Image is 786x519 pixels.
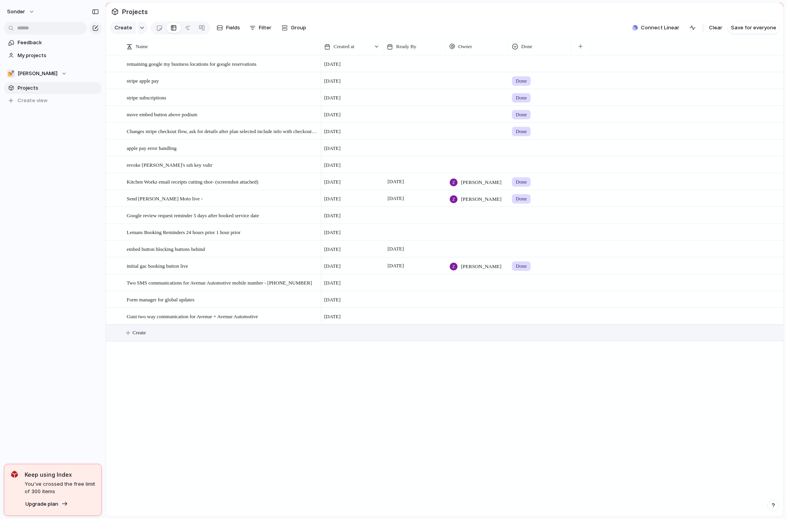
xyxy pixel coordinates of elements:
[4,37,102,49] a: Feedback
[127,76,159,85] span: stripe apple pay
[629,22,682,34] button: Connect Linear
[516,77,527,85] span: Done
[516,111,527,119] span: Done
[324,313,341,321] span: [DATE]
[25,500,58,508] span: Upgrade plan
[458,43,472,50] span: Owner
[259,24,271,32] span: Filter
[127,110,197,119] span: move embed button above podium
[334,43,354,50] span: Created at
[214,22,243,34] button: Fields
[18,70,57,77] span: [PERSON_NAME]
[324,77,341,85] span: [DATE]
[324,111,341,119] span: [DATE]
[324,212,341,220] span: [DATE]
[324,262,341,270] span: [DATE]
[324,144,341,152] span: [DATE]
[226,24,240,32] span: Fields
[706,22,725,34] button: Clear
[461,263,501,270] span: [PERSON_NAME]
[386,244,406,254] span: [DATE]
[731,24,776,32] span: Save for everyone
[386,194,406,203] span: [DATE]
[18,84,99,92] span: Projects
[133,329,146,337] span: Create
[127,227,240,236] span: Lemans Booking Reminders 24 hours prior 1 hour prior
[324,296,341,304] span: [DATE]
[516,262,527,270] span: Done
[127,177,258,186] span: Kitchen Workz email receipts cutting shor- (screenshot attached)
[7,8,25,16] span: sonder
[521,43,532,50] span: Done
[324,128,341,135] span: [DATE]
[127,93,166,102] span: stripe subscriptions
[291,24,306,32] span: Group
[516,128,527,135] span: Done
[115,24,132,32] span: Create
[324,178,341,186] span: [DATE]
[324,245,341,253] span: [DATE]
[324,60,341,68] span: [DATE]
[127,244,205,253] span: embed button blocking buttons behind
[324,195,341,203] span: [DATE]
[23,499,70,510] button: Upgrade plan
[278,22,310,34] button: Group
[18,39,99,47] span: Feedback
[516,195,527,203] span: Done
[120,5,149,19] span: Projects
[246,22,275,34] button: Filter
[127,194,203,203] span: Send [PERSON_NAME] Moto live -
[461,178,501,186] span: [PERSON_NAME]
[461,195,501,203] span: [PERSON_NAME]
[127,126,318,135] span: Changes stripe checkout flow, ask for details after plan selected include info with checkout process
[4,50,102,61] a: My projects
[324,161,341,169] span: [DATE]
[516,178,527,186] span: Done
[127,278,312,287] span: Two SMS communications for Avenue Automotive mobile number - [PHONE_NUMBER]
[18,97,48,105] span: Create view
[127,160,212,169] span: revoke [PERSON_NAME]'s ssh key vultr
[386,177,406,186] span: [DATE]
[127,211,259,220] span: Google review request reminder 5 days after booked service date
[4,95,102,106] button: Create view
[136,43,148,50] span: Name
[127,143,176,152] span: apple pay error handling
[127,261,188,270] span: initial gac booking button live
[516,94,527,102] span: Done
[324,229,341,236] span: [DATE]
[4,5,39,18] button: sonder
[641,24,679,32] span: Connect Linear
[709,24,722,32] span: Clear
[386,261,406,270] span: [DATE]
[127,295,194,304] span: Form manager for global updates
[25,480,95,496] span: You've crossed the free limit of 300 items
[110,22,136,34] button: Create
[25,470,95,479] span: Keep using Index
[324,94,341,102] span: [DATE]
[4,82,102,94] a: Projects
[4,68,102,79] button: 💅[PERSON_NAME]
[324,279,341,287] span: [DATE]
[7,70,15,77] div: 💅
[18,52,99,59] span: My projects
[728,22,779,34] button: Save for everyone
[127,312,258,321] span: Guni two way communication for Avenue + Avenue Automotive
[127,59,257,68] span: remaining google my business locations for google reservations
[396,43,416,50] span: Ready By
